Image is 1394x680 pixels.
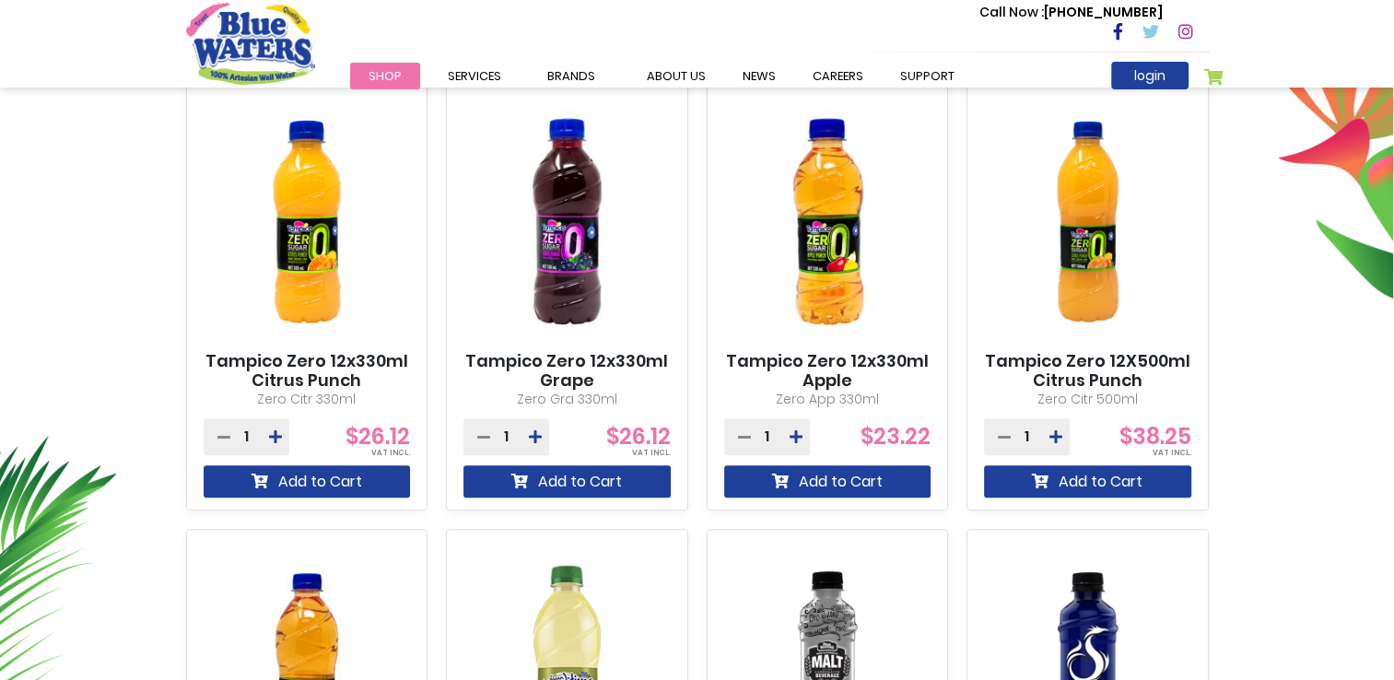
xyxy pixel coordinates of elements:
img: Tampico Zero 12x330ml Apple [724,92,931,351]
span: Services [448,67,501,85]
a: support [882,63,973,89]
a: Tampico Zero 12x330ml Citrus Punch [204,351,411,391]
span: $23.22 [861,421,931,451]
a: store logo [186,3,315,84]
a: login [1111,62,1189,89]
a: Tampico Zero 12X500ml Citrus Punch [984,351,1191,391]
img: Tampico Zero 12X500ml Citrus Punch [984,92,1191,351]
button: Add to Cart [984,465,1191,498]
span: $26.12 [346,421,410,451]
button: Add to Cart [463,465,671,498]
p: [PHONE_NUMBER] [979,3,1163,22]
a: careers [794,63,882,89]
img: Tampico Zero 12x330ml Citrus Punch [204,92,411,351]
span: $26.12 [606,421,671,451]
span: Call Now : [979,3,1044,21]
p: Zero Gra 330ml [463,390,671,409]
p: Zero Citr 500ml [984,390,1191,409]
span: Brands [547,67,595,85]
button: Add to Cart [204,465,411,498]
span: $38.25 [1119,421,1191,451]
span: Shop [369,67,402,85]
p: Zero App 330ml [724,390,931,409]
a: News [724,63,794,89]
button: Add to Cart [724,465,931,498]
img: Tampico Zero 12x330ml Grape [463,92,671,351]
a: Tampico Zero 12x330ml Apple [724,351,931,391]
p: Zero Citr 330ml [204,390,411,409]
a: Tampico Zero 12x330ml Grape [463,351,671,391]
a: about us [628,63,724,89]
